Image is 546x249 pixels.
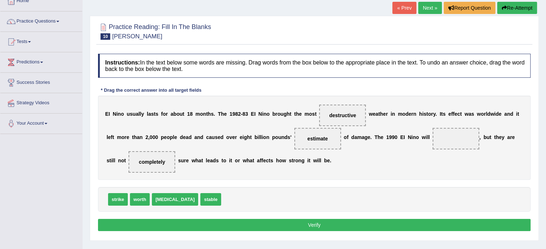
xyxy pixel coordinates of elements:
[354,134,357,140] b: a
[278,134,281,140] b: u
[0,93,82,111] a: Strategy Videos
[136,111,139,117] b: a
[302,158,305,163] b: g
[206,111,208,117] b: t
[457,111,460,117] b: c
[151,111,154,117] b: s
[290,111,291,117] b: t
[210,158,213,163] b: a
[499,111,501,117] b: e
[112,33,162,40] small: [PERSON_NAME]
[261,158,263,163] b: f
[235,111,238,117] b: 8
[270,158,273,163] b: s
[510,134,512,140] b: r
[155,134,158,140] b: 0
[213,158,216,163] b: d
[238,111,241,117] b: 2
[453,111,454,117] b: f
[422,134,426,140] b: w
[211,111,214,117] b: s
[118,158,121,163] b: n
[171,111,173,117] b: a
[428,111,431,117] b: o
[263,134,266,140] b: o
[184,158,186,163] b: r
[364,134,368,140] b: g
[164,134,167,140] b: e
[163,111,166,117] b: o
[411,134,413,140] b: i
[490,134,491,140] b: t
[243,158,247,163] b: w
[347,134,349,140] b: f
[116,111,118,117] b: i
[494,111,496,117] b: i
[408,134,411,140] b: N
[431,111,433,117] b: r
[98,22,211,40] h2: Practice Reading: Fill In The Blanks
[150,134,153,140] b: 0
[109,158,111,163] b: t
[186,158,189,163] b: e
[250,134,252,140] b: t
[179,111,183,117] b: u
[516,111,517,117] b: i
[111,134,113,140] b: f
[200,134,204,140] b: d
[0,73,82,91] a: Success Stories
[152,193,198,206] span: [MEDICAL_DATA]
[101,33,110,40] span: 10
[275,134,278,140] b: o
[173,111,177,117] b: b
[389,134,392,140] b: 9
[141,111,144,117] b: y
[98,87,204,94] div: * Drag the correct answer into all target fields
[286,111,290,117] b: h
[252,158,254,163] b: t
[284,134,288,140] b: d
[369,111,373,117] b: w
[178,158,181,163] b: s
[295,158,298,163] b: o
[196,111,200,117] b: m
[494,134,496,140] b: t
[127,111,130,117] b: u
[221,158,223,163] b: t
[299,111,302,117] b: e
[257,134,259,140] b: i
[183,134,186,140] b: e
[507,134,510,140] b: a
[201,158,203,163] b: t
[263,158,266,163] b: e
[114,158,115,163] b: l
[289,158,292,163] b: s
[258,111,262,117] b: N
[250,158,253,163] b: a
[444,2,495,14] button: Report Question
[121,158,124,163] b: o
[166,111,168,117] b: r
[117,134,121,140] b: m
[206,134,209,140] b: c
[324,158,327,163] b: b
[329,112,356,118] span: destructive
[132,134,134,140] b: t
[161,111,163,117] b: f
[344,134,347,140] b: o
[155,111,158,117] b: s
[288,134,290,140] b: s
[392,111,395,117] b: n
[125,134,126,140] b: r
[129,151,175,173] span: Drop target
[186,134,188,140] b: a
[226,134,229,140] b: o
[290,134,291,140] b: '
[230,158,232,163] b: t
[307,158,309,163] b: i
[147,111,148,117] b: l
[206,158,207,163] b: l
[235,158,238,163] b: o
[499,134,502,140] b: e
[315,111,317,117] b: t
